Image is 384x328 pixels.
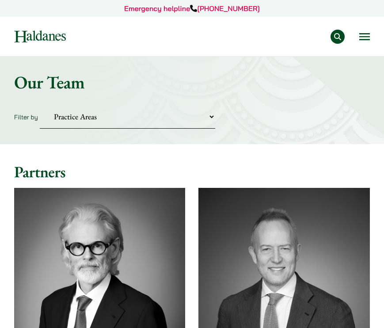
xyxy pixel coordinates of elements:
[14,163,370,182] h2: Partners
[331,30,345,44] button: Search
[14,72,370,93] h1: Our Team
[124,4,260,13] a: Emergency helpline[PHONE_NUMBER]
[14,113,38,121] label: Filter by
[359,33,370,40] button: Open menu
[14,31,66,42] img: Logo of Haldanes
